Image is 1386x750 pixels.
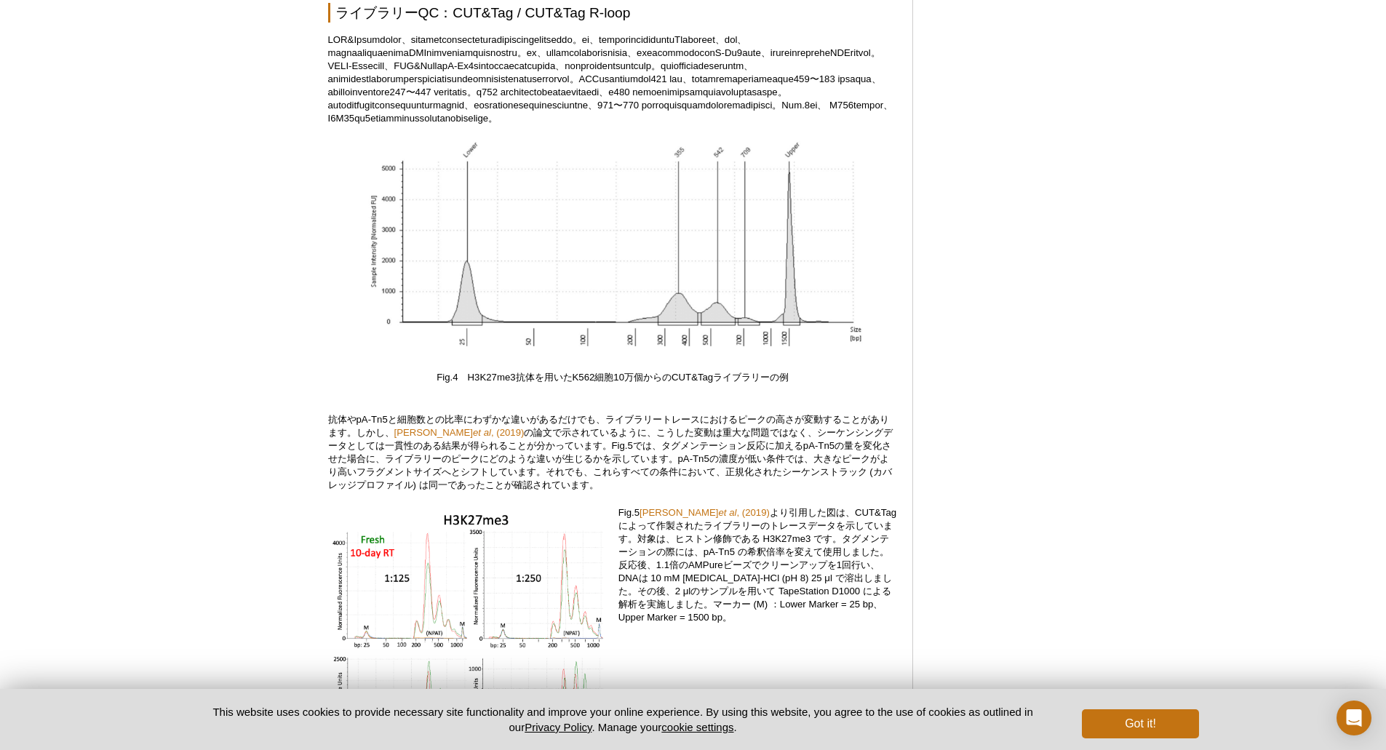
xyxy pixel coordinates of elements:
img: CUT&Tag library [358,139,867,352]
p: LOR&Ipsumdolor、sitametconsecteturadipiscingelitseddo。ei、temporincididuntuTlaboreet、dol、magnaaliqu... [328,33,898,125]
a: Privacy Policy [525,721,592,733]
em: et al [473,427,491,438]
p: This website uses cookies to provide necessary site functionality and improve your online experie... [188,704,1059,735]
a: [PERSON_NAME]et al, (2019) [640,507,770,518]
div: Open Intercom Messenger [1337,701,1371,735]
button: Got it! [1082,709,1198,738]
button: cookie settings [661,721,733,733]
em: et al [719,507,737,518]
p: Fig.4 H3K27me3抗体を用いたK562細胞10万個からのCUT&Tagライブラリーの例 [328,371,898,384]
p: 抗体やpA-Tn5と細胞数との比率にわずかな違いがあるだけでも、ライブラリートレースにおけるピークの高さが変動することがあります。しかし、 の論文で示されているように、こうした変動は重大な問題で... [328,413,898,492]
p: Fig.5 より引用した図は、CUT&Tag によって作製されたライブラリーのトレースデータを示しています。対象は、ヒストン修飾である H3K27me3 です。タグメンテーションの際には、pA-... [618,506,898,624]
a: [PERSON_NAME]et al, (2019) [394,427,525,438]
h2: ライブラリーQC：CUT&Tag / CUT&Tag R-loop [328,3,898,23]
